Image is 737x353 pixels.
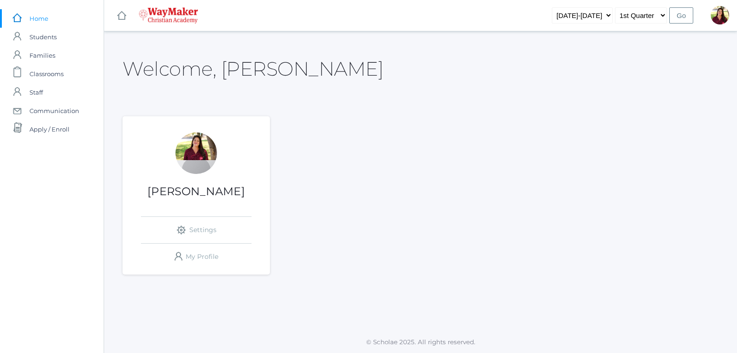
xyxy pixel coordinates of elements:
span: Staff [29,83,43,102]
span: Families [29,46,55,65]
div: Elizabeth Benzinger [175,132,217,174]
span: Classrooms [29,65,64,83]
span: Home [29,9,48,28]
a: Settings [141,217,252,243]
img: 4_waymaker-logo-stack-white.png [139,7,198,24]
a: My Profile [141,244,252,270]
h1: [PERSON_NAME] [123,185,270,197]
span: Communication [29,102,79,120]
div: Elizabeth Benzinger [711,6,729,24]
h2: Welcome, [PERSON_NAME] [123,58,383,79]
input: Go [669,7,693,24]
span: Students [29,28,57,46]
p: © Scholae 2025. All rights reserved. [104,337,737,347]
span: Apply / Enroll [29,120,70,138]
